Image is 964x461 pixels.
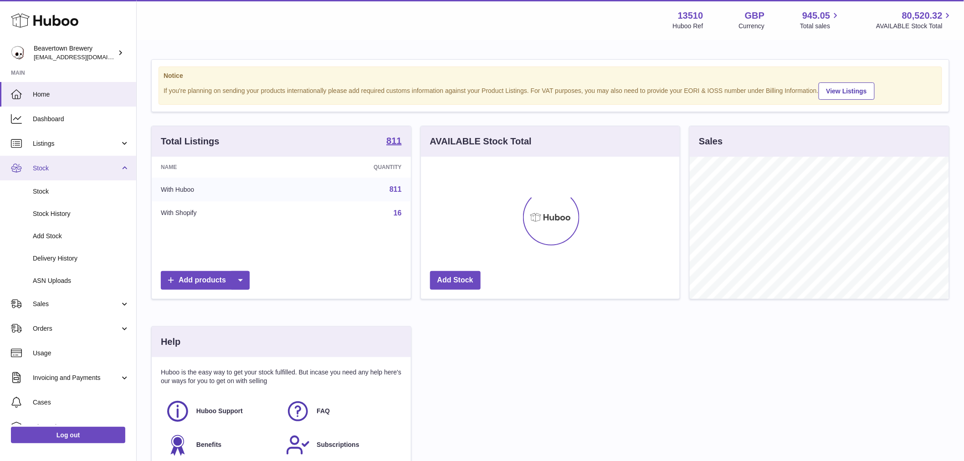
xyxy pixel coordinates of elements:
th: Name [152,157,292,178]
span: Subscriptions [317,441,359,449]
span: Usage [33,349,129,358]
a: Huboo Support [165,399,277,424]
span: Stock History [33,210,129,218]
span: 80,520.32 [902,10,943,22]
span: AVAILABLE Stock Total [876,22,953,31]
a: 811 [386,136,401,147]
h3: Help [161,336,180,348]
a: 945.05 Total sales [800,10,841,31]
a: 811 [390,185,402,193]
span: Channels [33,423,129,431]
strong: 811 [386,136,401,145]
strong: Notice [164,72,937,80]
a: 80,520.32 AVAILABLE Stock Total [876,10,953,31]
a: Add products [161,271,250,290]
h3: Sales [699,135,723,148]
td: With Huboo [152,178,292,201]
th: Quantity [292,157,411,178]
a: 16 [394,209,402,217]
span: Stock [33,187,129,196]
span: Benefits [196,441,221,449]
strong: 13510 [678,10,703,22]
span: Delivery History [33,254,129,263]
p: Huboo is the easy way to get your stock fulfilled. But incase you need any help here's our ways f... [161,368,402,385]
span: FAQ [317,407,330,415]
span: Total sales [800,22,841,31]
a: View Listings [819,82,875,100]
span: Cases [33,398,129,407]
div: Huboo Ref [673,22,703,31]
h3: Total Listings [161,135,220,148]
a: Benefits [165,433,277,457]
span: [EMAIL_ADDRESS][DOMAIN_NAME] [34,53,134,61]
span: Orders [33,324,120,333]
h3: AVAILABLE Stock Total [430,135,532,148]
span: Invoicing and Payments [33,374,120,382]
span: Dashboard [33,115,129,123]
span: ASN Uploads [33,277,129,285]
a: Add Stock [430,271,481,290]
div: Beavertown Brewery [34,44,116,61]
span: Huboo Support [196,407,243,415]
a: Subscriptions [286,433,397,457]
span: Listings [33,139,120,148]
span: Add Stock [33,232,129,241]
span: Home [33,90,129,99]
img: aoife@beavertownbrewery.co.uk [11,46,25,60]
span: 945.05 [802,10,830,22]
a: FAQ [286,399,397,424]
td: With Shopify [152,201,292,225]
a: Log out [11,427,125,443]
strong: GBP [745,10,764,22]
span: Stock [33,164,120,173]
div: Currency [739,22,765,31]
span: Sales [33,300,120,308]
div: If you're planning on sending your products internationally please add required customs informati... [164,81,937,100]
